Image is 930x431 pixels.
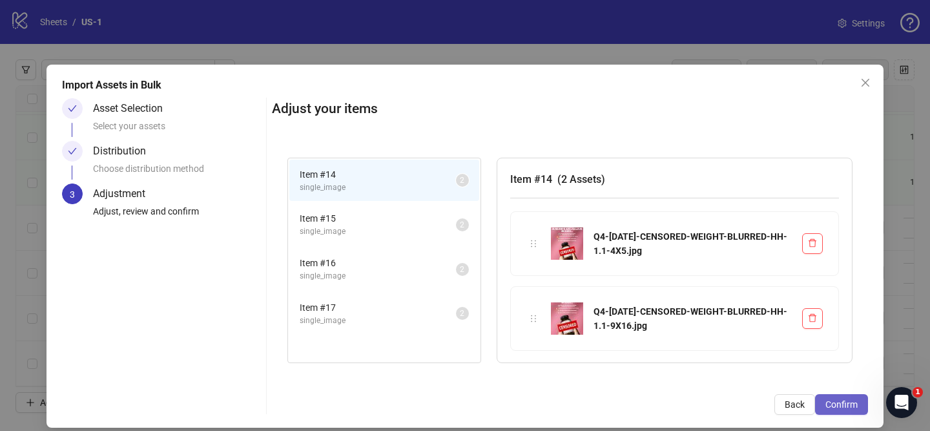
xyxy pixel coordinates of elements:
[825,399,858,410] span: Confirm
[300,211,456,226] span: Item # 15
[93,119,261,141] div: Select your assets
[456,218,469,231] sup: 2
[460,309,464,318] span: 2
[300,315,456,327] span: single_image
[551,302,583,335] img: Q4-10-OCT-2025-CENSORED-WEIGHT-BLURRED-HH-1.1-9X16.jpg
[68,104,77,113] span: check
[272,98,868,120] h2: Adjust your items
[300,300,456,315] span: Item # 17
[300,226,456,238] span: single_image
[460,265,464,274] span: 2
[300,182,456,194] span: single_image
[529,314,538,323] span: holder
[93,98,173,119] div: Asset Selection
[456,263,469,276] sup: 2
[526,237,541,251] div: holder
[551,227,583,260] img: Q4-10-OCT-2025-CENSORED-WEIGHT-BLURRED-HH-1.1-4X5.jpg
[510,171,839,187] h3: Item # 14
[815,394,868,415] button: Confirm
[68,147,77,156] span: check
[860,78,871,88] span: close
[93,184,156,204] div: Adjustment
[808,313,817,322] span: delete
[594,304,792,333] div: Q4-[DATE]-CENSORED-WEIGHT-BLURRED-HH-1.1-9X16.jpg
[855,72,876,93] button: Close
[913,387,923,397] span: 1
[785,399,805,410] span: Back
[93,162,261,184] div: Choose distribution method
[460,176,464,185] span: 2
[802,233,823,254] button: Delete
[300,256,456,270] span: Item # 16
[774,394,815,415] button: Back
[300,270,456,282] span: single_image
[460,220,464,229] span: 2
[557,173,605,185] span: ( 2 Assets )
[93,141,156,162] div: Distribution
[62,78,868,93] div: Import Assets in Bulk
[70,189,75,200] span: 3
[93,204,261,226] div: Adjust, review and confirm
[529,239,538,248] span: holder
[802,308,823,329] button: Delete
[456,307,469,320] sup: 2
[594,229,792,258] div: Q4-[DATE]-CENSORED-WEIGHT-BLURRED-HH-1.1-4X5.jpg
[808,238,817,247] span: delete
[886,387,917,418] iframe: Intercom live chat
[300,167,456,182] span: Item # 14
[526,311,541,326] div: holder
[456,174,469,187] sup: 2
